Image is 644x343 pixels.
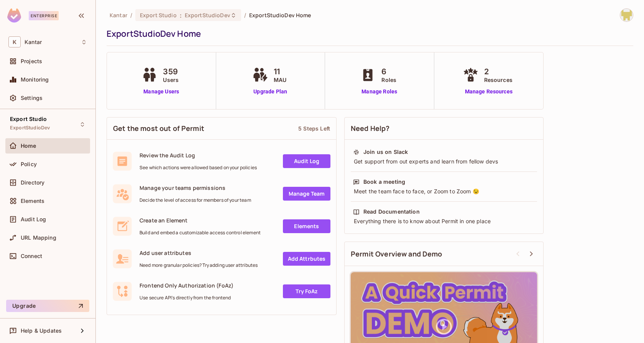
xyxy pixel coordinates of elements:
[21,143,36,149] span: Home
[21,198,44,204] span: Elements
[484,66,513,77] span: 2
[274,66,286,77] span: 11
[283,252,330,266] a: Add Attrbutes
[358,88,400,96] a: Manage Roles
[351,249,442,259] span: Permit Overview and Demo
[7,8,21,23] img: SReyMgAAAABJRU5ErkJggg==
[21,253,42,259] span: Connect
[283,219,330,233] a: Elements
[21,161,37,167] span: Policy
[351,124,390,133] span: Need Help?
[353,217,535,225] div: Everything there is to know about Permit in one place
[21,95,43,101] span: Settings
[179,12,182,18] span: :
[185,11,230,19] span: ExportStudioDev
[163,76,179,84] span: Users
[107,28,629,39] div: ExportStudioDev Home
[283,187,330,201] a: Manage Team
[163,66,179,77] span: 359
[461,88,516,96] a: Manage Resources
[363,178,405,186] div: Book a meeting
[140,230,261,236] span: Build and embed a customizable access control element
[21,328,62,334] span: Help & Updates
[130,11,132,19] li: /
[298,125,330,132] div: 5 Steps Left
[140,165,257,171] span: See which actions were allowed based on your policies
[283,284,330,298] a: Try FoAz
[381,66,396,77] span: 6
[21,77,49,83] span: Monitoring
[353,188,535,195] div: Meet the team face to face, or Zoom to Zoom 😉
[140,295,233,301] span: Use secure API's directly from the frontend
[25,39,42,45] span: Workspace: Kantar
[140,217,261,224] span: Create an Element
[620,9,633,21] img: Girishankar.VP@kantar.com
[8,36,21,47] span: K
[10,125,50,131] span: ExportStudioDev
[140,88,182,96] a: Manage Users
[381,76,396,84] span: Roles
[140,197,251,203] span: Decide the level of access for members of your team
[140,11,177,19] span: Export Studio
[244,11,246,19] li: /
[10,116,47,122] span: Export Studio
[140,249,258,256] span: Add user attributes
[484,76,513,84] span: Resources
[21,235,56,241] span: URL Mapping
[140,282,233,289] span: Frontend Only Authorization (FoAz)
[113,124,204,133] span: Get the most out of Permit
[249,11,311,19] span: ExportStudioDev Home
[21,216,46,222] span: Audit Log
[363,208,420,216] div: Read Documentation
[140,184,251,191] span: Manage your teams permissions
[353,158,535,165] div: Get support from out experts and learn from fellow devs
[29,11,59,20] div: Enterprise
[140,262,258,268] span: Need more granular policies? Try adding user attributes
[251,88,290,96] a: Upgrade Plan
[21,180,44,186] span: Directory
[363,148,408,156] div: Join us on Slack
[110,11,127,19] span: the active workspace
[21,58,42,64] span: Projects
[274,76,286,84] span: MAU
[140,152,257,159] span: Review the Audit Log
[6,300,89,312] button: Upgrade
[283,154,330,168] a: Audit Log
